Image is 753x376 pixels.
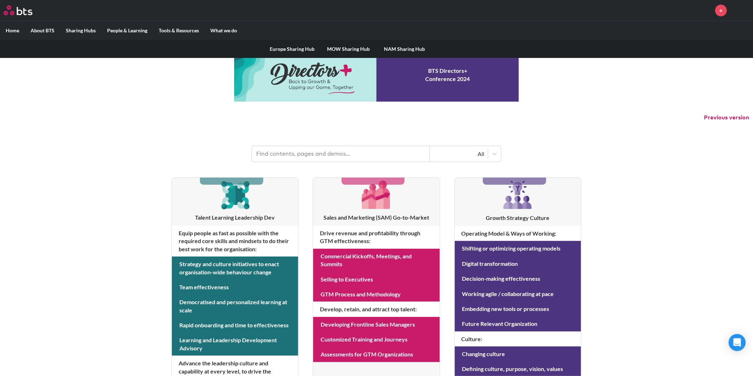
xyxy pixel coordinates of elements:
h4: Operating Model & Ways of Working : [455,226,581,241]
a: + [715,5,727,16]
h4: Drive revenue and profitability through GTM effectiveness : [313,226,439,249]
div: Open Intercom Messenger [729,334,746,351]
button: Previous version [704,114,749,122]
h4: Culture : [455,332,581,347]
h4: Equip people as fast as possible with the required core skills and mindsets to do their best work... [172,226,298,257]
a: Conference 2024 [234,48,519,102]
a: Go home [4,5,46,15]
input: Find contents, pages and demos... [252,146,430,162]
img: Francis Prior [732,2,749,19]
label: What we do [205,21,243,40]
label: Tools & Resources [153,21,205,40]
h4: Develop, retain, and attract top talent : [313,302,439,317]
h3: Sales and Marketing (SAM) Go-to-Market [313,214,439,221]
a: Profile [732,2,749,19]
h3: Talent Learning Leadership Dev [172,214,298,221]
img: [object Object] [359,178,393,211]
div: All [433,150,484,158]
h3: Growth Strategy Culture [455,214,581,222]
label: People & Learning [101,21,153,40]
img: [object Object] [501,178,535,212]
label: Sharing Hubs [60,21,101,40]
img: [object Object] [218,178,252,211]
img: BTS Logo [4,5,32,15]
label: About BTS [25,21,60,40]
